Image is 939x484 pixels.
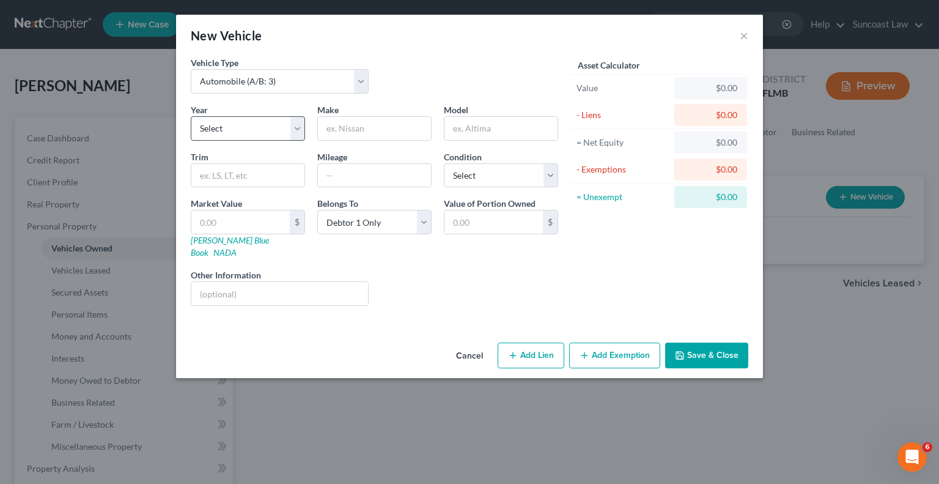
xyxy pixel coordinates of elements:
[318,117,431,140] input: ex. Nissan
[191,151,208,163] label: Trim
[35,7,54,26] img: Profile image for Emma
[20,104,162,114] b: 🚨 Notice: MFA Filing Issue 🚨
[684,136,737,149] div: $0.00
[576,191,669,203] div: = Unexempt
[210,385,229,405] button: Send a message…
[684,109,737,121] div: $0.00
[20,218,191,266] div: If you’ve had multiple failed attempts after waiting 10 minutes and need to file by the end of th...
[444,103,468,116] label: Model
[569,343,660,368] button: Add Exemption
[20,324,116,331] div: [PERSON_NAME] • 5h ago
[78,390,87,400] button: Start recording
[290,210,304,234] div: $
[191,235,269,258] a: [PERSON_NAME] Blue Book
[317,151,347,163] label: Mileage
[444,117,558,140] input: ex. Altima
[191,197,242,210] label: Market Value
[318,164,431,187] input: --
[191,27,262,44] div: New Vehicle
[191,164,304,187] input: ex. LS, LT, etc
[58,390,68,400] button: Gif picker
[446,344,493,368] button: Cancel
[10,96,201,321] div: 🚨 Notice: MFA Filing Issue 🚨We’ve noticed some users are not receiving the MFA pop-up when filing...
[576,82,669,94] div: Value
[59,15,84,28] p: Active
[317,198,358,209] span: Belongs To
[740,28,748,43] button: ×
[444,210,543,234] input: 0.00
[576,109,669,121] div: - Liens
[444,197,536,210] label: Value of Portion Owned
[578,59,640,72] label: Asset Calculator
[191,103,208,116] label: Year
[191,269,261,281] label: Other Information
[215,5,237,27] div: Close
[498,343,564,368] button: Add Lien
[922,442,932,452] span: 6
[897,442,927,472] iframe: Intercom live chat
[20,272,191,308] div: Our team is actively investigating this issue and will provide updates as soon as more informatio...
[191,210,290,234] input: 0.00
[213,247,237,258] a: NADA
[576,163,669,176] div: - Exemptions
[20,122,191,158] div: We’ve noticed some users are not receiving the MFA pop-up when filing [DATE].
[684,82,737,94] div: $0.00
[39,390,48,400] button: Emoji picker
[10,365,234,385] textarea: Message…
[191,56,238,69] label: Vehicle Type
[444,151,482,163] label: Condition
[72,176,145,186] b: 10 full minutes
[20,163,191,211] div: If you experience this issue, please wait at least between filing attempts to allow MFA to reset ...
[684,163,737,176] div: $0.00
[576,136,669,149] div: = Net Equity
[665,343,748,368] button: Save & Close
[684,191,737,203] div: $0.00
[59,6,139,15] h1: [PERSON_NAME]
[191,282,368,305] input: (optional)
[317,105,339,115] span: Make
[10,96,235,348] div: Emma says…
[19,390,29,400] button: Upload attachment
[8,5,31,28] button: go back
[543,210,558,234] div: $
[191,5,215,28] button: Home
